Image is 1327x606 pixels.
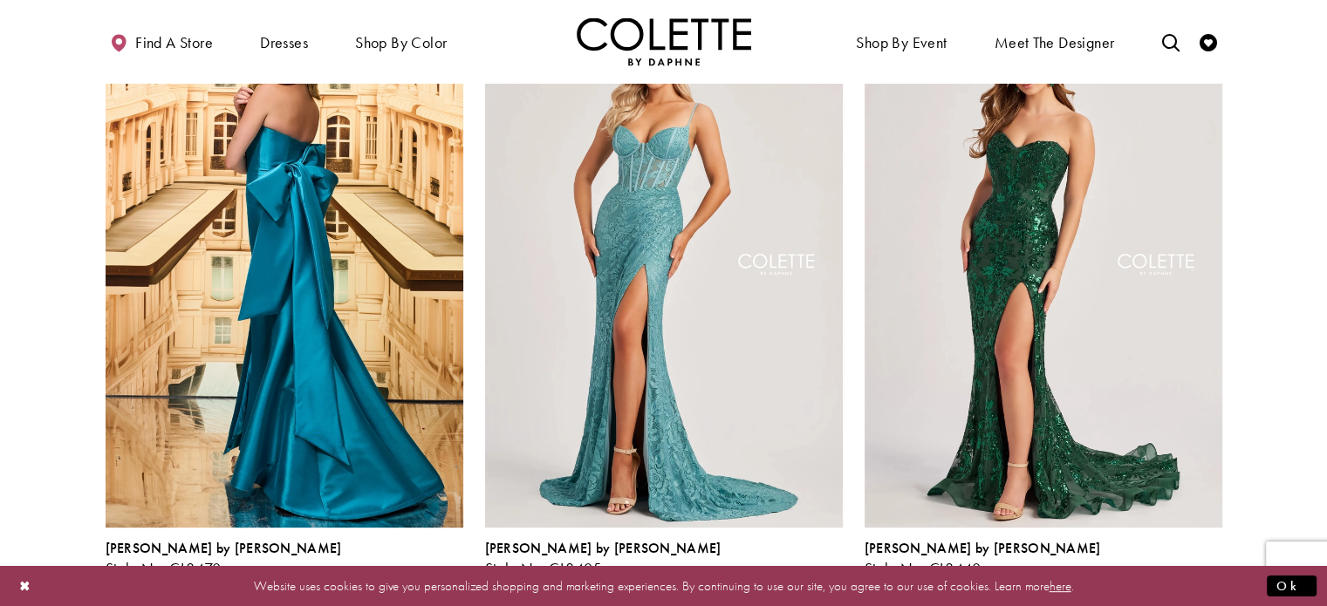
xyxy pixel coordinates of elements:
[1267,575,1317,596] button: Submit Dialog
[577,17,751,65] img: Colette by Daphne
[1195,17,1221,65] a: Check Wishlist
[865,541,1101,577] div: Colette by Daphne Style No. CL8440
[260,34,308,51] span: Dresses
[852,17,951,65] span: Shop By Event
[485,539,722,557] span: [PERSON_NAME] by [PERSON_NAME]
[135,34,213,51] span: Find a store
[865,539,1101,557] span: [PERSON_NAME] by [PERSON_NAME]
[126,574,1201,597] p: Website uses cookies to give you personalized shopping and marketing experiences. By continuing t...
[865,7,1222,527] a: Visit Colette by Daphne Style No. CL8440 Page
[351,17,451,65] span: Shop by color
[256,17,312,65] span: Dresses
[485,541,722,577] div: Colette by Daphne Style No. CL8405
[485,7,843,527] a: Visit Colette by Daphne Style No. CL8405 Page
[106,541,342,577] div: Colette by Daphne Style No. CL8470
[106,17,217,65] a: Find a store
[995,34,1115,51] span: Meet the designer
[577,17,751,65] a: Visit Home Page
[106,539,342,557] span: [PERSON_NAME] by [PERSON_NAME]
[856,34,947,51] span: Shop By Event
[1050,576,1071,594] a: here
[10,570,40,601] button: Close Dialog
[990,17,1119,65] a: Meet the designer
[106,7,463,527] a: Visit Colette by Daphne Style No. CL8470 Page
[355,34,447,51] span: Shop by color
[1157,17,1183,65] a: Toggle search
